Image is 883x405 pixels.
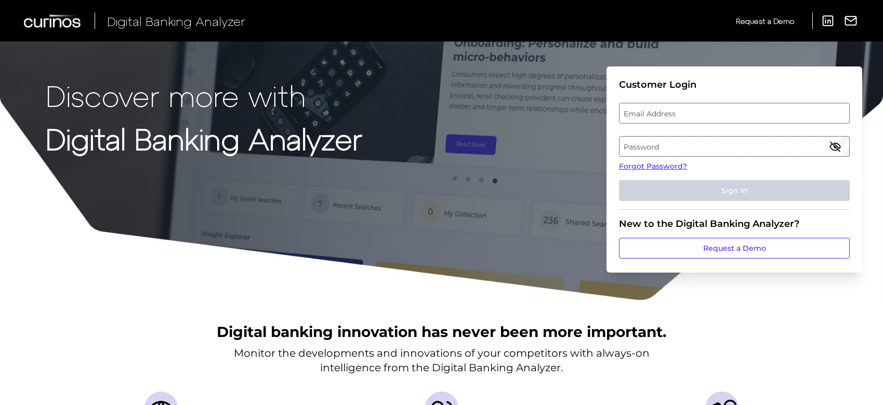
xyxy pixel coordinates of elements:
span: Digital Banking Analyzer [107,14,245,29]
div: New to the Digital Banking Analyzer? [619,218,850,230]
strong: Digital Banking Analyzer [46,121,362,156]
p: Discover more with [46,79,362,112]
span: Request a Demo [736,17,794,25]
a: Request a Demo [619,238,850,259]
h2: Digital banking innovation has never been more important. [217,322,666,342]
div: Customer Login [619,79,850,90]
button: Sign In [619,180,850,201]
a: Forgot Password? [619,161,850,172]
a: Request a Demo [736,12,794,30]
p: Monitor the developments and innovations of your competitors with always-on intelligence from the... [234,346,650,375]
label: Email Address [620,104,849,123]
label: Password [620,137,849,156]
img: Curinos [24,15,82,28]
